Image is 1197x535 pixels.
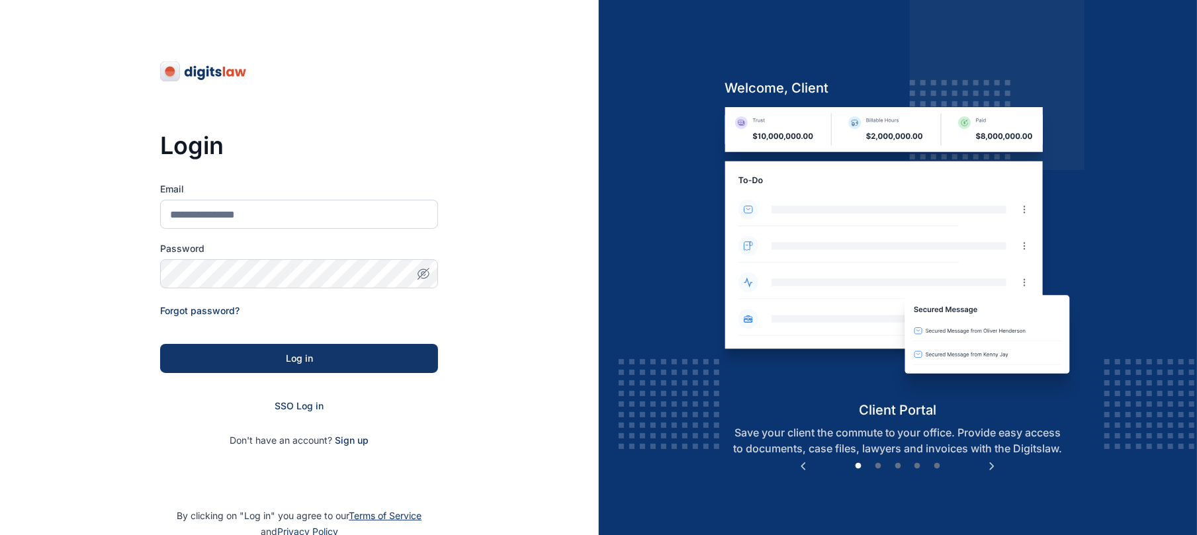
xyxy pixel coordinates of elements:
img: digitslaw-logo [160,61,247,82]
button: Previous [797,460,810,473]
button: Next [985,460,998,473]
label: Email [160,183,438,196]
span: Sign up [335,434,369,447]
label: Password [160,242,438,255]
img: client-portal [714,107,1081,400]
p: Save your client the commute to your office. Provide easy access to documents, case files, lawyer... [714,425,1081,456]
button: 4 [911,460,924,473]
button: 3 [891,460,905,473]
p: Don't have an account? [160,434,438,447]
button: 5 [931,460,944,473]
h5: welcome, client [714,79,1081,97]
h3: Login [160,132,438,159]
button: 2 [871,460,885,473]
a: Forgot password? [160,305,240,316]
button: 1 [852,460,865,473]
a: Sign up [335,434,369,446]
div: Log in [181,352,417,365]
a: Terms of Service [349,510,421,521]
button: Log in [160,344,438,373]
a: SSO Log in [275,400,324,411]
h5: client portal [714,401,1081,419]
